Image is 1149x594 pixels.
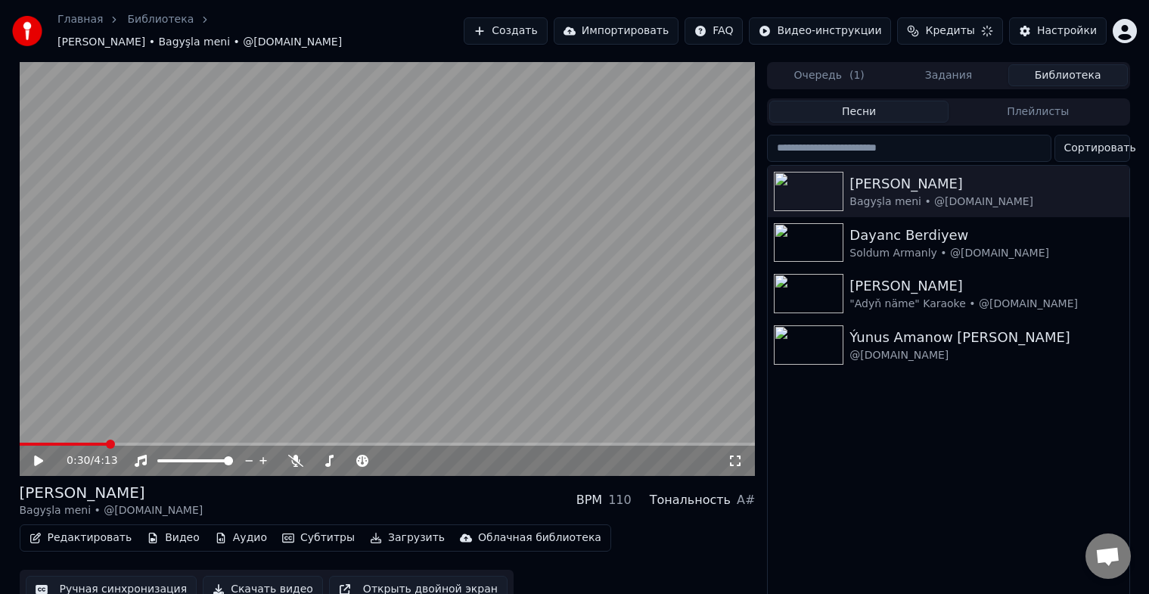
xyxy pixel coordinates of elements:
[576,491,602,509] div: BPM
[57,12,103,27] a: Главная
[554,17,679,45] button: Импортировать
[12,16,42,46] img: youka
[849,194,1123,210] div: Bagyşla meni • @[DOMAIN_NAME]
[650,491,731,509] div: Тональность
[849,348,1123,363] div: @[DOMAIN_NAME]
[849,275,1123,297] div: [PERSON_NAME]
[23,527,138,549] button: Редактировать
[1037,23,1097,39] div: Настройки
[141,527,206,549] button: Видео
[276,527,361,549] button: Субтитры
[889,64,1008,86] button: Задания
[1064,141,1136,156] span: Сортировать
[769,101,949,123] button: Песни
[67,453,90,468] span: 0:30
[769,64,889,86] button: Очередь
[20,503,203,518] div: Bagyşla meni • @[DOMAIN_NAME]
[749,17,891,45] button: Видео-инструкции
[925,23,974,39] span: Кредиты
[478,530,601,546] div: Облачная библиотека
[67,453,103,468] div: /
[94,453,117,468] span: 4:13
[1085,533,1131,579] a: Открытый чат
[127,12,194,27] a: Библиотека
[209,527,273,549] button: Аудио
[364,527,451,549] button: Загрузить
[849,246,1123,261] div: Soldum Armanly • @[DOMAIN_NAME]
[849,297,1123,312] div: "Adyň näme" Karaoke • @[DOMAIN_NAME]
[464,17,547,45] button: Создать
[608,491,632,509] div: 110
[849,225,1123,246] div: Dayanc Berdiyew
[949,101,1128,123] button: Плейлисты
[57,35,342,50] span: [PERSON_NAME] • Bagyşla meni • @[DOMAIN_NAME]
[1009,17,1107,45] button: Настройки
[1008,64,1128,86] button: Библиотека
[849,327,1123,348] div: Ýunus Amanow [PERSON_NAME]
[20,482,203,503] div: [PERSON_NAME]
[685,17,743,45] button: FAQ
[57,12,464,50] nav: breadcrumb
[737,491,755,509] div: A#
[897,17,1002,45] button: Кредиты
[849,68,865,83] span: ( 1 )
[849,173,1123,194] div: [PERSON_NAME]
